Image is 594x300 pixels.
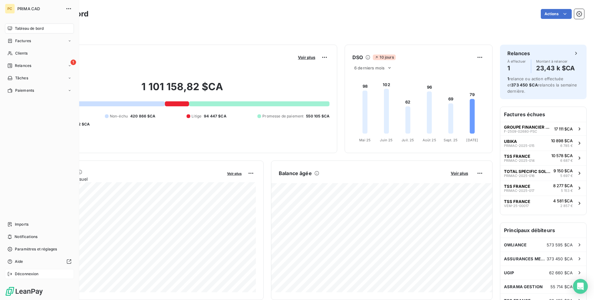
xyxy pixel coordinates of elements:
[500,135,586,151] button: UBIKAPRIMAC-2025-01510 898 $CA6 785 €
[504,125,552,130] span: GROUPE FINANCIER ODYSSEE
[536,60,575,63] span: Montant à relancer
[5,286,43,296] img: Logo LeanPay
[227,171,242,176] span: Voir plus
[504,199,530,204] span: TSS FRANCE
[536,63,575,73] h4: 23,43 k $CA
[35,176,223,182] span: Chiffre d'affaires mensuel
[504,256,547,261] span: ASSURANCES MEDICALES
[262,113,303,119] span: Promesse de paiement
[225,170,243,176] button: Voir plus
[553,168,573,173] span: 9 150 $CA
[507,76,577,94] span: relance ou action effectuée et relancés la semaine dernière.
[507,50,530,57] h6: Relances
[5,257,74,267] a: Aide
[15,88,34,93] span: Paiements
[449,170,470,176] button: Voir plus
[547,256,573,261] span: 373 450 $CA
[504,144,535,148] span: PRIMAC-2025-015
[306,113,329,119] span: 550 105 $CA
[504,270,514,275] span: UGIP
[15,271,39,277] span: Déconnexion
[296,55,317,60] button: Voir plus
[560,143,573,148] span: 6 785 €
[554,126,573,131] span: 17 111 $CA
[298,55,315,60] span: Voir plus
[507,60,526,63] span: À effectuer
[15,222,28,227] span: Imports
[500,223,586,238] h6: Principaux débiteurs
[504,189,534,192] span: PRIMAC-2025-017
[451,171,468,176] span: Voir plus
[35,81,329,99] h2: 1 101 158,82 $CA
[504,139,517,144] span: UBIKA
[500,165,586,181] button: TOTAL SPECIFIC SOLUTIONS B.V.PRIMAC-2025-0169 150 $CA5 697 €
[444,138,458,142] tspan: Sept. 25
[15,63,31,68] span: Relances
[560,203,573,209] span: 2 857 €
[500,122,586,135] button: GROUPE FINANCIER ODYSSEEF-2509-02680-PSC17 111 $CA
[541,9,572,19] button: Actions
[380,138,393,142] tspan: Juin 25
[553,183,573,188] span: 8 277 $CA
[15,51,28,56] span: Clients
[354,65,385,70] span: 6 derniers mois
[561,188,573,193] span: 5 153 €
[504,130,537,133] span: F-2509-02680-PSC
[560,173,573,179] span: 5 697 €
[507,76,509,81] span: 1
[504,242,527,247] span: OWLIANCE
[504,204,529,208] span: VEM-25-00017
[466,138,478,142] tspan: [DATE]
[110,113,128,119] span: Non-échu
[15,234,37,240] span: Notifications
[279,170,312,177] h6: Balance âgée
[560,158,573,163] span: 6 687 €
[504,174,535,178] span: PRIMAC-2025-016
[359,138,371,142] tspan: Mai 25
[500,196,586,211] button: TSS FRANCEVEM-25-000174 581 $CA2 857 €
[352,54,363,61] h6: DSO
[549,270,573,275] span: 62 660 $CA
[15,38,31,44] span: Factures
[204,113,226,119] span: 94 447 $CA
[423,138,436,142] tspan: Août 25
[5,4,15,14] div: PC
[71,60,76,65] span: 1
[573,279,588,294] div: Open Intercom Messenger
[500,181,586,196] button: TSS FRANCEPRIMAC-2025-0178 277 $CA5 153 €
[553,198,573,203] span: 4 581 $CA
[15,259,23,264] span: Aide
[551,138,573,143] span: 10 898 $CA
[15,75,28,81] span: Tâches
[504,154,530,159] span: TSS FRANCE
[504,284,543,289] span: ASRAMA GESTION
[500,151,586,166] button: TSS FRANCEPRIMAC-2025-01410 578 $CA6 687 €
[500,107,586,122] h6: Factures échues
[504,159,535,162] span: PRIMAC-2025-014
[15,246,57,252] span: Paramètres et réglages
[550,284,573,289] span: 55 714 $CA
[373,55,395,60] span: 10 jours
[511,82,538,87] span: 373 450 $CA
[504,169,551,174] span: TOTAL SPECIFIC SOLUTIONS B.V.
[17,6,62,11] span: PRIMA CAD
[507,63,526,73] h4: 1
[504,184,530,189] span: TSS FRANCE
[130,113,156,119] span: 420 866 $CA
[192,113,201,119] span: Litige
[15,26,44,31] span: Tableau de bord
[551,153,573,158] span: 10 578 $CA
[402,138,414,142] tspan: Juil. 25
[547,242,573,247] span: 573 595 $CA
